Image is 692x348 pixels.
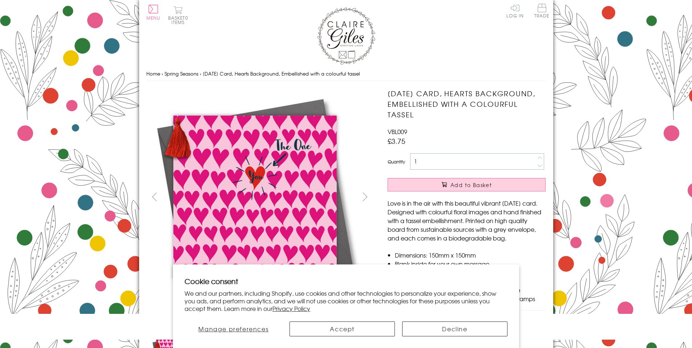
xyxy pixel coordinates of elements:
span: › [200,70,201,77]
button: Decline [402,321,507,336]
img: Claire Giles Greetings Cards [317,7,375,65]
nav: breadcrumbs [146,66,546,81]
span: Manage preferences [198,324,268,333]
span: £3.75 [388,136,405,146]
button: Manage preferences [185,321,282,336]
button: prev [146,189,163,205]
button: Add to Basket [388,178,546,191]
a: Log In [506,4,524,18]
span: Add to Basket [450,181,492,189]
a: Spring Seasons [165,70,198,77]
a: Privacy Policy [272,304,310,313]
img: Valentine's Day Card, Hearts Background, Embellished with a colourful tassel [146,88,364,306]
p: We and our partners, including Shopify, use cookies and other technologies to personalize your ex... [185,290,507,312]
button: Menu [146,5,161,20]
a: Home [146,70,160,77]
a: Trade [534,4,550,19]
button: Basket0 items [168,6,188,24]
img: Valentine's Day Card, Hearts Background, Embellished with a colourful tassel [373,88,591,306]
span: VBL009 [388,127,407,136]
span: 0 items [171,15,188,25]
p: Love is in the air with this beautiful vibrant [DATE] card. Designed with colourful floral images... [388,199,546,242]
h2: Cookie consent [185,276,507,286]
h1: [DATE] Card, Hearts Background, Embellished with a colourful tassel [388,88,546,120]
label: Quantity [388,158,405,165]
button: next [357,189,373,205]
button: Accept [290,321,395,336]
span: [DATE] Card, Hearts Background, Embellished with a colourful tassel [203,70,360,77]
span: Trade [534,4,550,18]
span: Menu [146,15,161,21]
li: Blank inside for your own message [395,259,546,268]
li: Dimensions: 150mm x 150mm [395,251,546,259]
span: › [162,70,163,77]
